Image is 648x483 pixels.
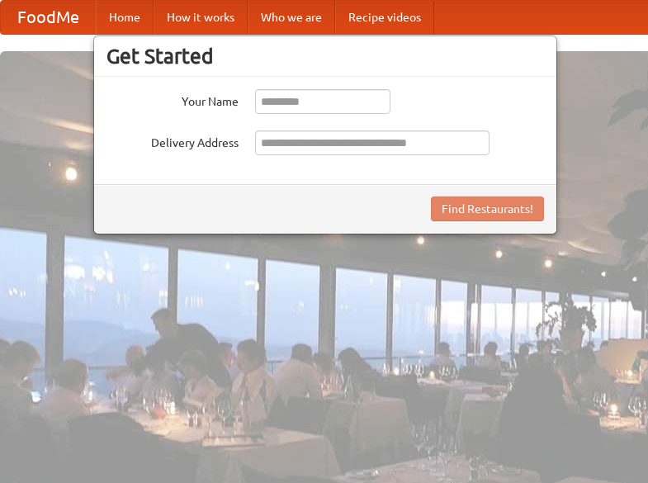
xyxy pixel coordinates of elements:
[154,1,248,34] a: How it works
[248,1,335,34] a: Who we are
[431,197,544,221] button: Find Restaurants!
[106,130,239,151] label: Delivery Address
[96,1,154,34] a: Home
[106,44,544,69] h3: Get Started
[1,1,96,34] a: FoodMe
[335,1,434,34] a: Recipe videos
[106,89,239,110] label: Your Name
